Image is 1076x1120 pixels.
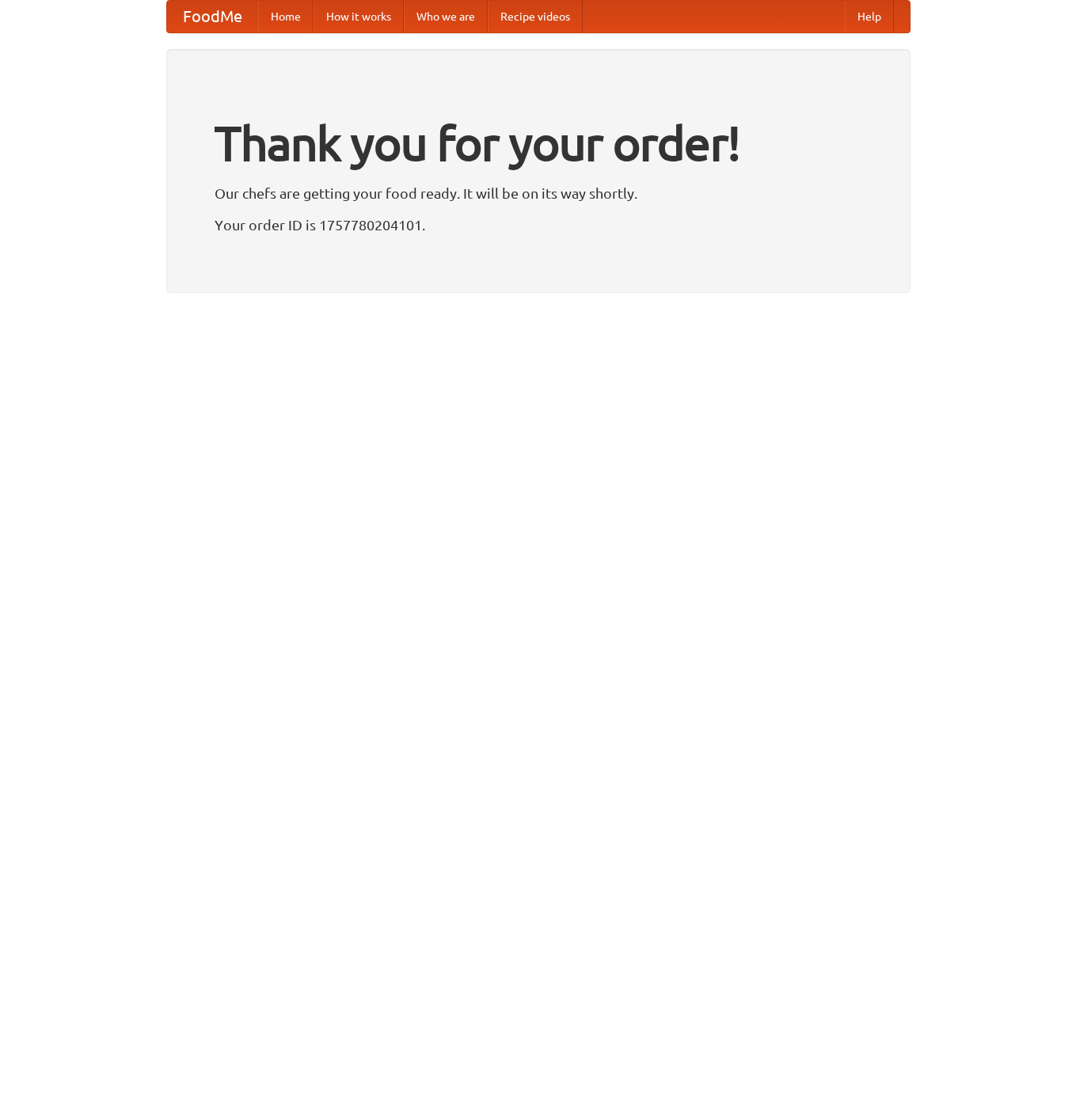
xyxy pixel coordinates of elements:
p: Your order ID is 1757780204101. [215,213,862,237]
a: Who we are [404,1,488,32]
a: Help [845,1,894,32]
a: FoodMe [167,1,258,32]
h1: Thank you for your order! [215,105,862,181]
a: How it works [314,1,404,32]
a: Home [258,1,314,32]
p: Our chefs are getting your food ready. It will be on its way shortly. [215,181,862,205]
a: Recipe videos [488,1,583,32]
